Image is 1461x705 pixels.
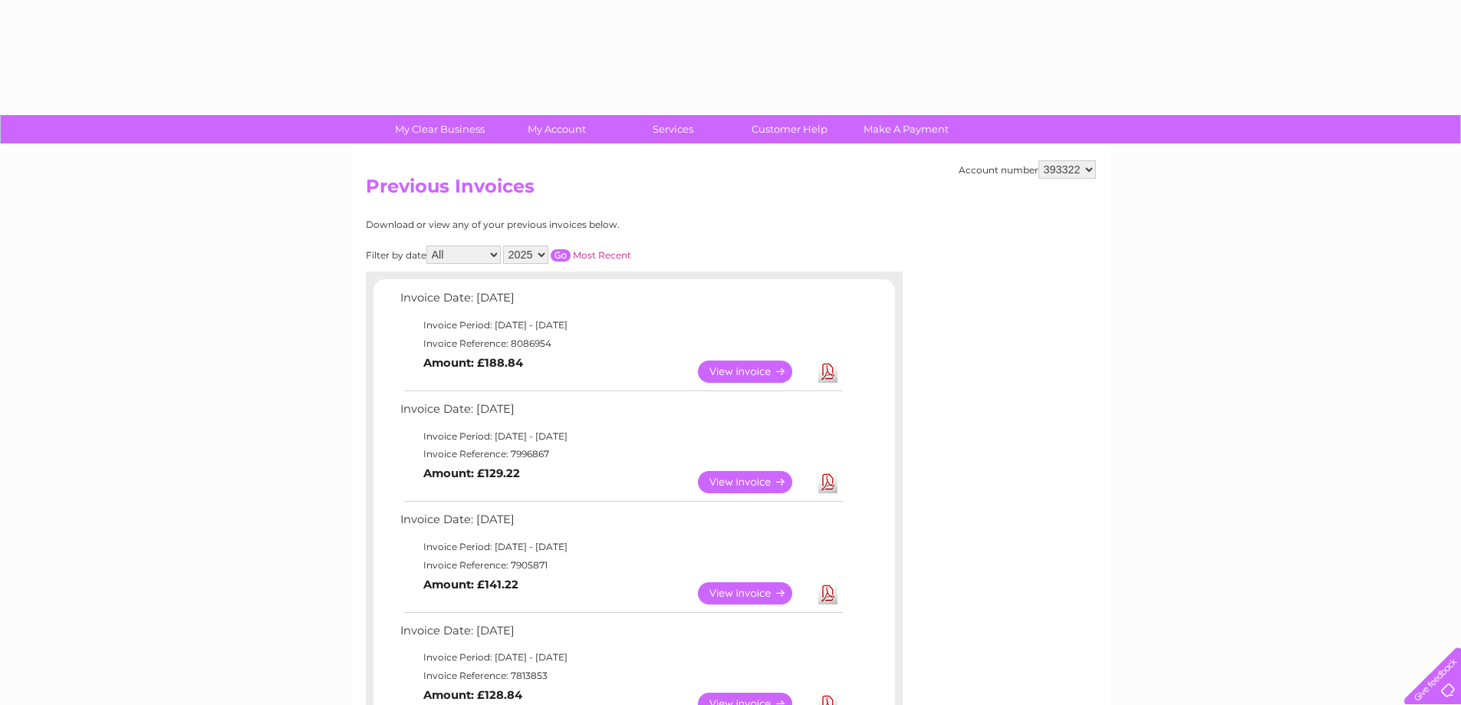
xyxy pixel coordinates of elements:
[397,667,845,685] td: Invoice Reference: 7813853
[397,427,845,446] td: Invoice Period: [DATE] - [DATE]
[573,249,631,261] a: Most Recent
[397,538,845,556] td: Invoice Period: [DATE] - [DATE]
[493,115,620,143] a: My Account
[377,115,503,143] a: My Clear Business
[397,316,845,334] td: Invoice Period: [DATE] - [DATE]
[366,176,1096,205] h2: Previous Invoices
[397,334,845,353] td: Invoice Reference: 8086954
[423,688,522,702] b: Amount: £128.84
[397,621,845,649] td: Invoice Date: [DATE]
[843,115,969,143] a: Make A Payment
[423,578,518,591] b: Amount: £141.22
[818,361,837,383] a: Download
[397,648,845,667] td: Invoice Period: [DATE] - [DATE]
[959,160,1096,179] div: Account number
[698,471,811,493] a: View
[818,582,837,605] a: Download
[397,445,845,463] td: Invoice Reference: 7996867
[423,466,520,480] b: Amount: £129.22
[698,361,811,383] a: View
[397,288,845,316] td: Invoice Date: [DATE]
[366,219,768,230] div: Download or view any of your previous invoices below.
[818,471,837,493] a: Download
[726,115,853,143] a: Customer Help
[366,245,768,264] div: Filter by date
[397,509,845,538] td: Invoice Date: [DATE]
[698,582,811,605] a: View
[610,115,736,143] a: Services
[423,356,523,370] b: Amount: £188.84
[397,399,845,427] td: Invoice Date: [DATE]
[397,556,845,575] td: Invoice Reference: 7905871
